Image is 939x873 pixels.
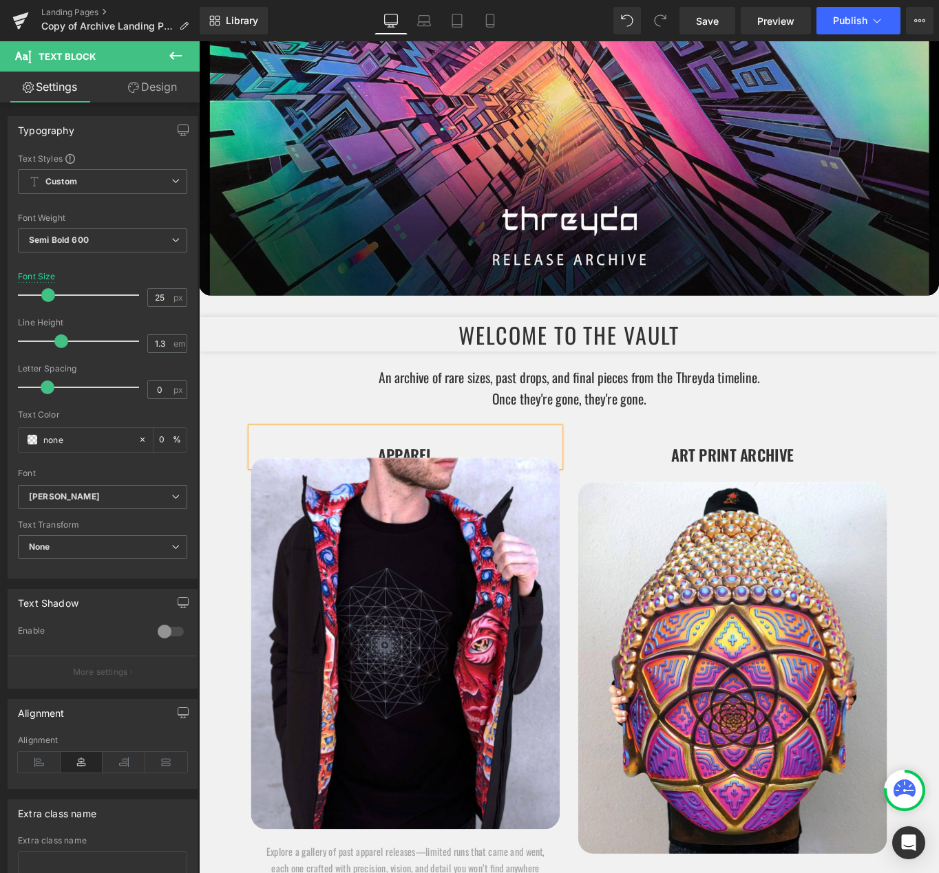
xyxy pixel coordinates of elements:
[18,836,187,845] div: Extra class name
[18,700,65,719] div: Alignment
[173,339,185,348] span: em
[646,7,674,34] button: Redo
[8,656,197,688] button: More settings
[29,541,50,552] b: None
[18,625,144,640] div: Enable
[906,7,933,34] button: More
[441,7,474,34] a: Tablet
[18,520,187,530] div: Text Transform
[45,176,77,188] b: Custom
[200,7,268,34] a: New Library
[18,318,187,327] div: Line Height
[18,117,74,136] div: Typography
[173,385,185,394] span: px
[138,366,695,414] p: An archive of rare sizes, past drops, and final pieces from the Threyda timeline. Once they're go...
[18,800,96,819] div: Extra class name
[613,7,641,34] button: Undo
[408,7,441,34] a: Laptop
[474,7,507,34] a: Mobile
[29,235,89,245] b: Semi Bold 600
[39,51,96,62] span: Text Block
[73,666,128,678] p: More settings
[833,15,867,26] span: Publish
[173,293,185,302] span: px
[59,451,406,479] p: APPAREL
[18,590,78,609] div: Text Shadow
[427,451,774,506] p: ART PRINT ARCHIVE
[18,735,187,745] div: Alignment
[18,364,187,374] div: Letter Spacing
[18,468,187,478] div: Font
[741,7,811,34] a: Preview
[41,7,200,18] a: Landing Pages
[29,491,100,503] i: [PERSON_NAME]
[18,410,187,420] div: Text Color
[892,826,925,859] div: Open Intercom Messenger
[154,428,187,452] div: %
[374,7,408,34] a: Desktop
[816,7,900,34] button: Publish
[696,14,719,28] span: Save
[226,14,258,27] span: Library
[18,272,56,281] div: Font Size
[43,432,131,447] input: Color
[41,21,173,32] span: Copy of Archive Landing Page
[757,14,794,28] span: Preview
[18,153,187,164] div: Text Styles
[103,72,202,103] a: Design
[18,213,187,223] div: Font Weight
